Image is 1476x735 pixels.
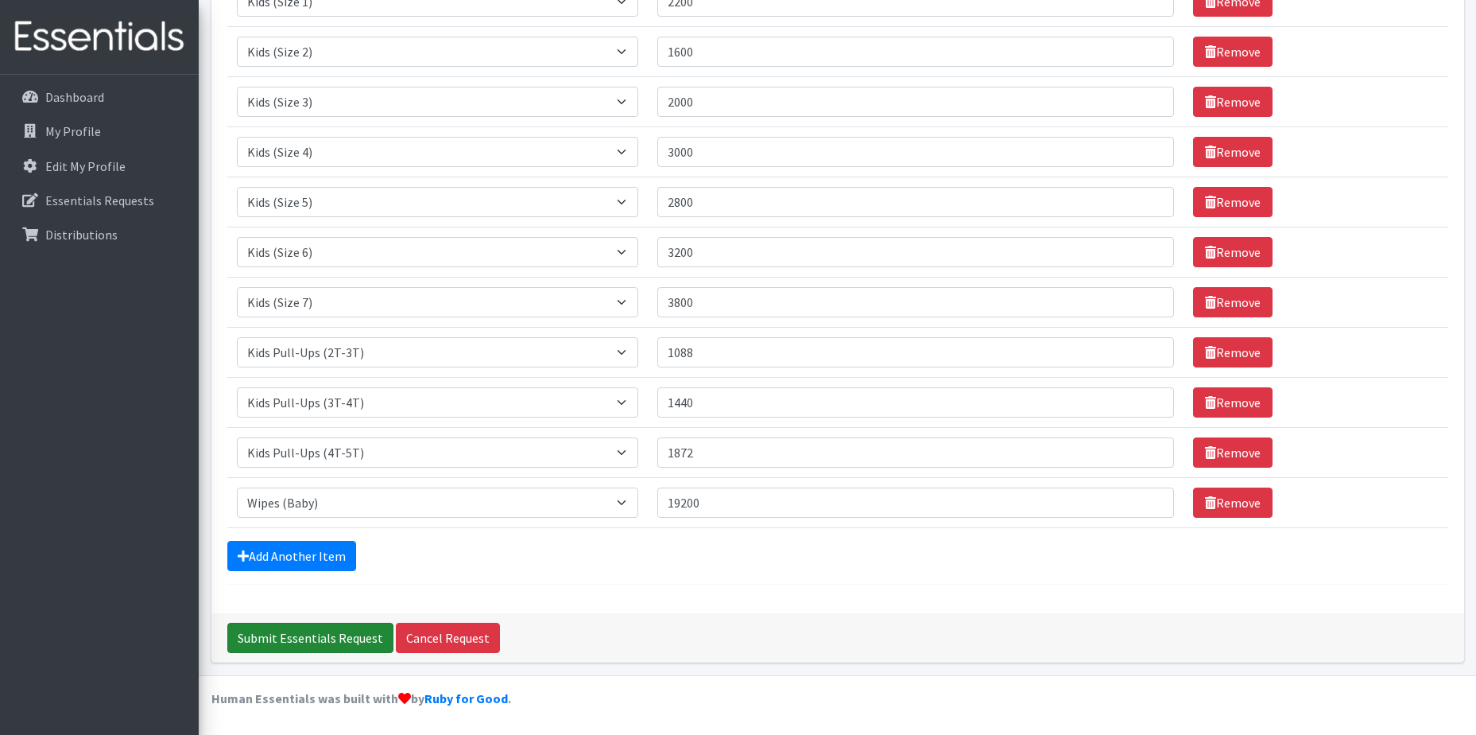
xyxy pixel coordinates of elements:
[1193,387,1273,418] a: Remove
[6,150,192,182] a: Edit My Profile
[396,623,500,653] a: Cancel Request
[45,89,104,105] p: Dashboard
[1193,37,1273,67] a: Remove
[1193,488,1273,518] a: Remove
[6,219,192,251] a: Distributions
[1193,87,1273,117] a: Remove
[45,158,126,174] p: Edit My Profile
[1193,337,1273,367] a: Remove
[1193,287,1273,317] a: Remove
[6,115,192,147] a: My Profile
[1193,237,1273,267] a: Remove
[45,227,118,243] p: Distributions
[6,81,192,113] a: Dashboard
[1193,437,1273,468] a: Remove
[45,192,154,208] p: Essentials Requests
[6,185,192,216] a: Essentials Requests
[45,123,101,139] p: My Profile
[227,623,393,653] input: Submit Essentials Request
[211,690,511,706] strong: Human Essentials was built with by .
[6,10,192,64] img: HumanEssentials
[1193,187,1273,217] a: Remove
[424,690,508,706] a: Ruby for Good
[1193,137,1273,167] a: Remove
[227,541,356,571] a: Add Another Item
